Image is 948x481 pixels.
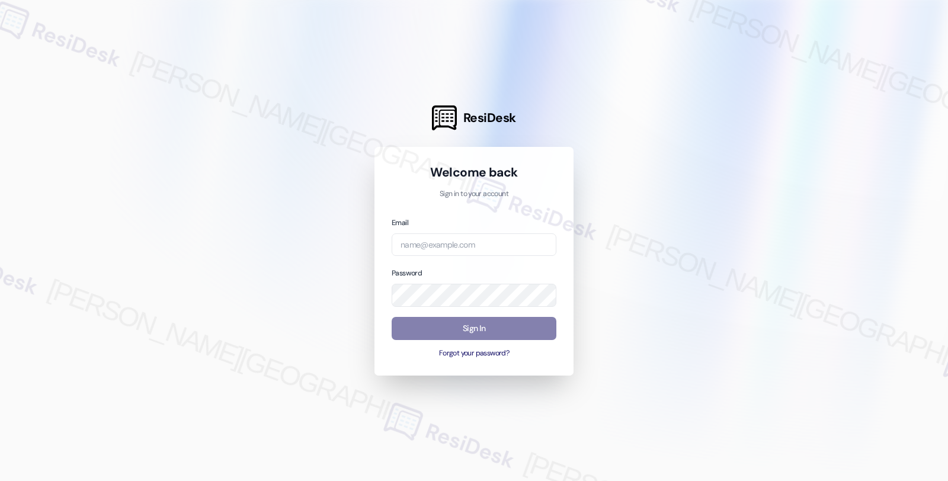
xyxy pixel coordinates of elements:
[392,189,556,200] p: Sign in to your account
[432,105,457,130] img: ResiDesk Logo
[392,268,422,278] label: Password
[392,317,556,340] button: Sign In
[463,110,516,126] span: ResiDesk
[392,164,556,181] h1: Welcome back
[392,348,556,359] button: Forgot your password?
[392,218,408,227] label: Email
[392,233,556,256] input: name@example.com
